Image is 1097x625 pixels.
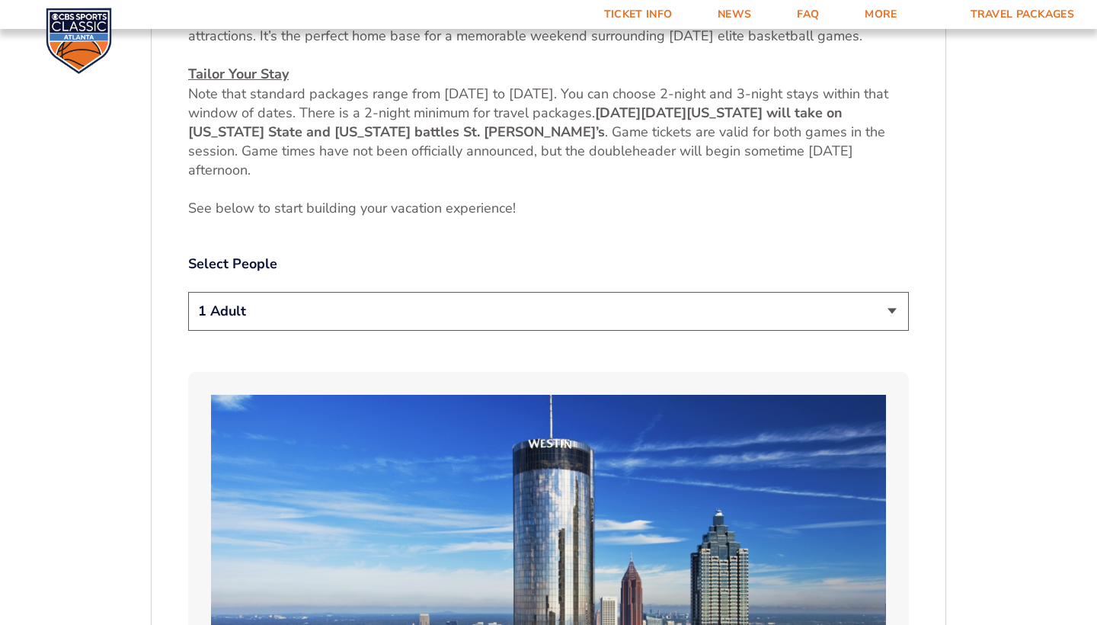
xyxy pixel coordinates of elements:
strong: [US_STATE] will take on [US_STATE] State and [US_STATE] battles St. [PERSON_NAME]’s [188,104,843,141]
strong: [DATE][DATE] [595,104,686,122]
span: Note that standard packages range from [DATE] to [DATE]. You can choose 2-night and 3-night stays... [188,85,888,122]
span: xperience! [453,199,516,217]
u: Tailor Your Stay [188,65,289,83]
span: . Game tickets are valid for both games in the session. Game times have not been officially annou... [188,123,885,179]
label: Select People [188,255,909,274]
p: See below to start building your vacation e [188,199,909,218]
img: CBS Sports Classic [46,8,112,74]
